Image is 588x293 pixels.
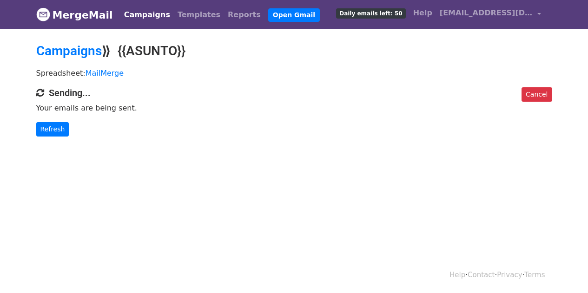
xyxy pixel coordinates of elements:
[36,5,113,25] a: MergeMail
[436,4,545,26] a: [EMAIL_ADDRESS][DOMAIN_NAME]
[36,7,50,21] img: MergeMail logo
[449,271,465,279] a: Help
[36,122,69,137] a: Refresh
[120,6,174,24] a: Campaigns
[224,6,264,24] a: Reports
[174,6,224,24] a: Templates
[410,4,436,22] a: Help
[497,271,522,279] a: Privacy
[522,87,552,102] a: Cancel
[468,271,495,279] a: Contact
[36,103,552,113] p: Your emails are being sent.
[36,68,552,78] p: Spreadsheet:
[336,8,405,19] span: Daily emails left: 50
[86,69,124,78] a: MailMerge
[524,271,545,279] a: Terms
[36,43,102,59] a: Campaigns
[36,87,552,98] h4: Sending...
[36,43,552,59] h2: ⟫ {{ASUNTO}}
[268,8,320,22] a: Open Gmail
[332,4,409,22] a: Daily emails left: 50
[440,7,533,19] span: [EMAIL_ADDRESS][DOMAIN_NAME]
